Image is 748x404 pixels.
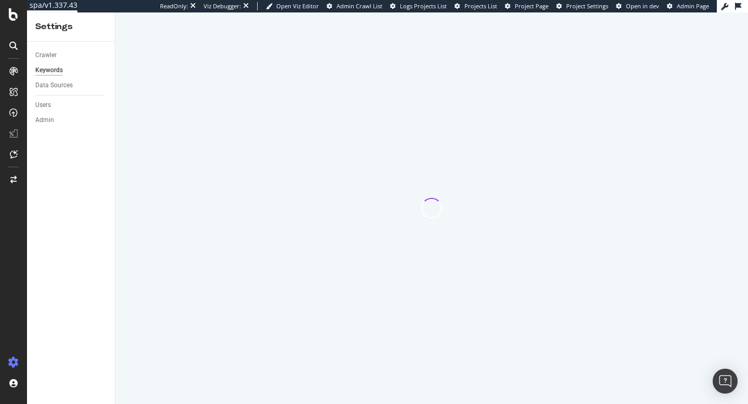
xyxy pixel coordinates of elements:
div: Viz Debugger: [204,2,241,10]
a: Project Settings [556,2,608,10]
a: Data Sources [35,80,108,91]
div: Crawler [35,50,57,61]
div: Users [35,100,51,111]
span: Admin Page [677,2,709,10]
a: Admin Crawl List [327,2,382,10]
span: Admin Crawl List [337,2,382,10]
a: Crawler [35,50,108,61]
a: Projects List [455,2,497,10]
span: Project Page [515,2,549,10]
div: Admin [35,115,54,126]
div: ReadOnly: [160,2,188,10]
span: Open in dev [626,2,659,10]
span: Logs Projects List [400,2,447,10]
a: Project Page [505,2,549,10]
div: Data Sources [35,80,73,91]
div: Keywords [35,65,63,76]
a: Open Viz Editor [266,2,319,10]
a: Open in dev [616,2,659,10]
a: Admin [35,115,108,126]
span: Open Viz Editor [276,2,319,10]
div: Settings [35,21,106,33]
a: Users [35,100,108,111]
div: Open Intercom Messenger [713,369,738,394]
span: Projects List [464,2,497,10]
a: Logs Projects List [390,2,447,10]
span: Project Settings [566,2,608,10]
a: Admin Page [667,2,709,10]
a: Keywords [35,65,108,76]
